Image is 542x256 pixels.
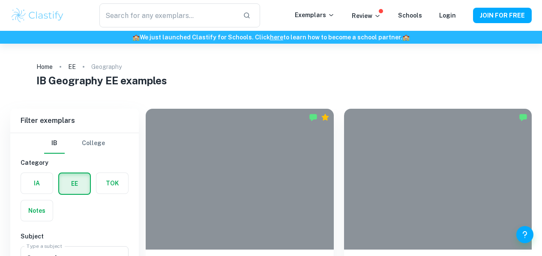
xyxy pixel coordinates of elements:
[516,226,533,243] button: Help and Feedback
[27,242,62,250] label: Type a subject
[402,34,410,41] span: 🏫
[519,113,527,122] img: Marked
[10,7,65,24] img: Clastify logo
[21,173,53,193] button: IA
[36,73,506,88] h1: IB Geography EE examples
[2,33,540,42] h6: We just launched Clastify for Schools. Click to learn how to become a school partner.
[295,10,335,20] p: Exemplars
[68,61,76,73] a: EE
[10,109,139,133] h6: Filter exemplars
[473,8,532,23] button: JOIN FOR FREE
[44,133,105,154] div: Filter type choice
[21,158,129,167] h6: Category
[398,12,422,19] a: Schools
[270,34,283,41] a: here
[99,3,237,27] input: Search for any exemplars...
[36,61,53,73] a: Home
[44,133,65,154] button: IB
[21,232,129,241] h6: Subject
[82,133,105,154] button: College
[352,11,381,21] p: Review
[96,173,128,193] button: TOK
[132,34,140,41] span: 🏫
[59,173,90,194] button: EE
[321,113,329,122] div: Premium
[21,200,53,221] button: Notes
[439,12,456,19] a: Login
[309,113,317,122] img: Marked
[91,62,122,71] p: Geography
